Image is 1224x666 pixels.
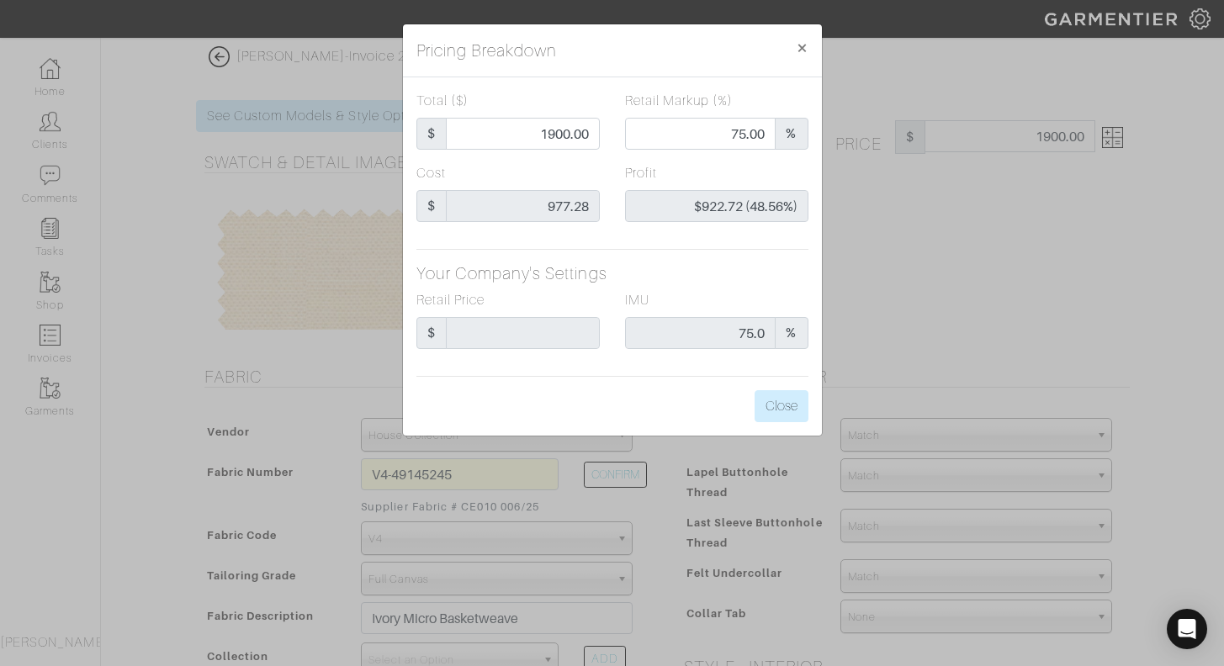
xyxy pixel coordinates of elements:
[796,36,808,59] span: ×
[625,163,657,183] label: Profit
[625,290,649,310] label: IMU
[416,118,447,150] span: $
[416,163,446,183] label: Cost
[625,91,734,111] label: Retail Markup (%)
[775,317,808,349] span: %
[416,38,558,63] h5: Pricing Breakdown
[755,390,808,422] button: Close
[416,290,485,310] label: Retail Price
[446,118,600,150] input: Unit Price
[416,91,469,111] label: Total ($)
[416,317,447,349] span: $
[1167,609,1207,649] div: Open Intercom Messenger
[416,190,447,222] span: $
[416,263,808,283] h5: Your Company's Settings
[775,118,808,150] span: %
[625,118,776,150] input: Markup %
[782,24,822,71] button: Close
